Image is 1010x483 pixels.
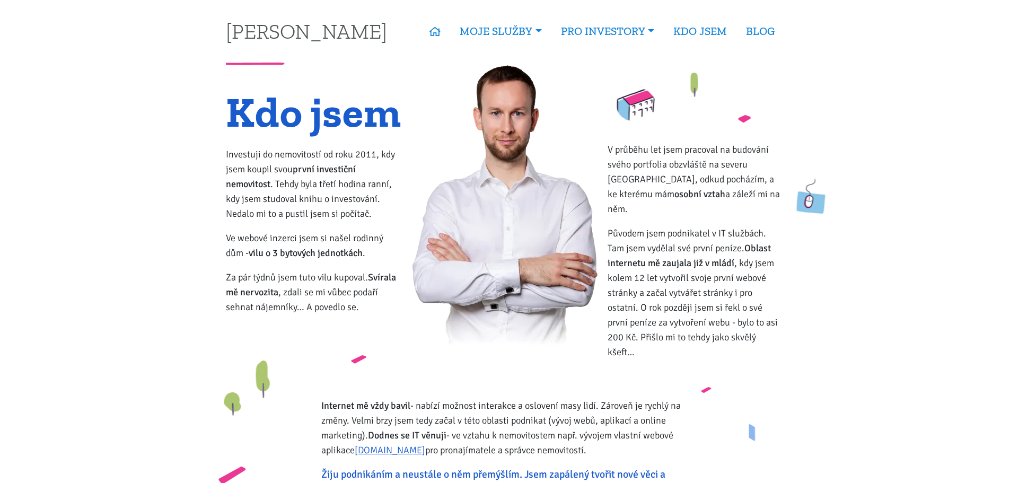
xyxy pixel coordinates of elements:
strong: Internet mě vždy bavil [321,400,410,411]
p: Původem jsem podnikatel v IT službách. Tam jsem vydělal své první peníze. , kdy jsem kolem 12 let... [608,226,784,359]
a: [DOMAIN_NAME] [355,444,425,456]
h1: Kdo jsem [226,94,402,130]
p: - nabízí možnost interakce a oslovení masy lidí. Zároveň je rychlý na změny. Velmi brzy jsem tedy... [321,398,689,458]
strong: Dodnes se IT věnuji [368,429,446,441]
strong: osobní vztah [674,188,725,200]
a: MOJE SLUŽBY [450,19,551,43]
a: BLOG [736,19,784,43]
p: V průběhu let jsem pracoval na budování svého portfolia obzvláště na severu [GEOGRAPHIC_DATA], od... [608,142,784,216]
p: Za pár týdnů jsem tuto vilu kupoval. , zdali se mi vůbec podaří sehnat nájemníky… A povedlo se. [226,270,402,314]
a: [PERSON_NAME] [226,21,387,41]
p: Ve webové inzerci jsem si našel rodinný dům - . [226,231,402,260]
a: PRO INVESTORY [551,19,664,43]
a: KDO JSEM [664,19,736,43]
p: Investuji do nemovitostí od roku 2011, kdy jsem koupil svou . Tehdy byla třetí hodina ranní, kdy ... [226,147,402,221]
strong: vilu o 3 bytových jednotkách [249,247,363,259]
